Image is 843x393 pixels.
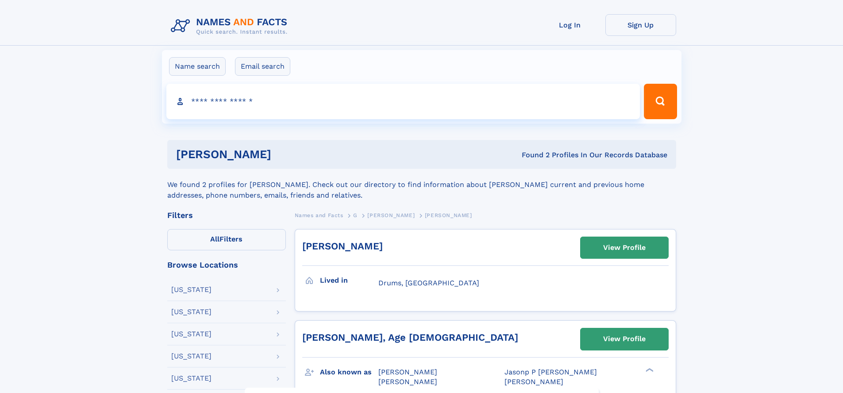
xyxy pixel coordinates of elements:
[425,212,472,218] span: [PERSON_NAME]
[353,210,358,221] a: G
[166,84,640,119] input: search input
[367,212,415,218] span: [PERSON_NAME]
[167,211,286,219] div: Filters
[235,57,290,76] label: Email search
[171,286,212,293] div: [US_STATE]
[603,237,646,258] div: View Profile
[176,149,396,160] h1: [PERSON_NAME]
[167,229,286,250] label: Filters
[378,279,479,287] span: Drums, [GEOGRAPHIC_DATA]
[171,331,212,338] div: [US_STATE]
[302,241,383,252] a: [PERSON_NAME]
[171,353,212,360] div: [US_STATE]
[581,328,668,350] a: View Profile
[378,368,437,376] span: [PERSON_NAME]
[169,57,226,76] label: Name search
[643,367,654,373] div: ❯
[320,273,378,288] h3: Lived in
[603,329,646,349] div: View Profile
[644,84,677,119] button: Search Button
[171,375,212,382] div: [US_STATE]
[396,150,667,160] div: Found 2 Profiles In Our Records Database
[320,365,378,380] h3: Also known as
[367,210,415,221] a: [PERSON_NAME]
[167,169,676,201] div: We found 2 profiles for [PERSON_NAME]. Check out our directory to find information about [PERSON_...
[210,235,219,243] span: All
[171,308,212,315] div: [US_STATE]
[353,212,358,218] span: G
[605,14,676,36] a: Sign Up
[167,14,295,38] img: Logo Names and Facts
[504,368,597,376] span: Jasonp P [PERSON_NAME]
[581,237,668,258] a: View Profile
[302,332,518,343] a: [PERSON_NAME], Age [DEMOGRAPHIC_DATA]
[378,377,437,386] span: [PERSON_NAME]
[295,210,343,221] a: Names and Facts
[535,14,605,36] a: Log In
[167,261,286,269] div: Browse Locations
[504,377,563,386] span: [PERSON_NAME]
